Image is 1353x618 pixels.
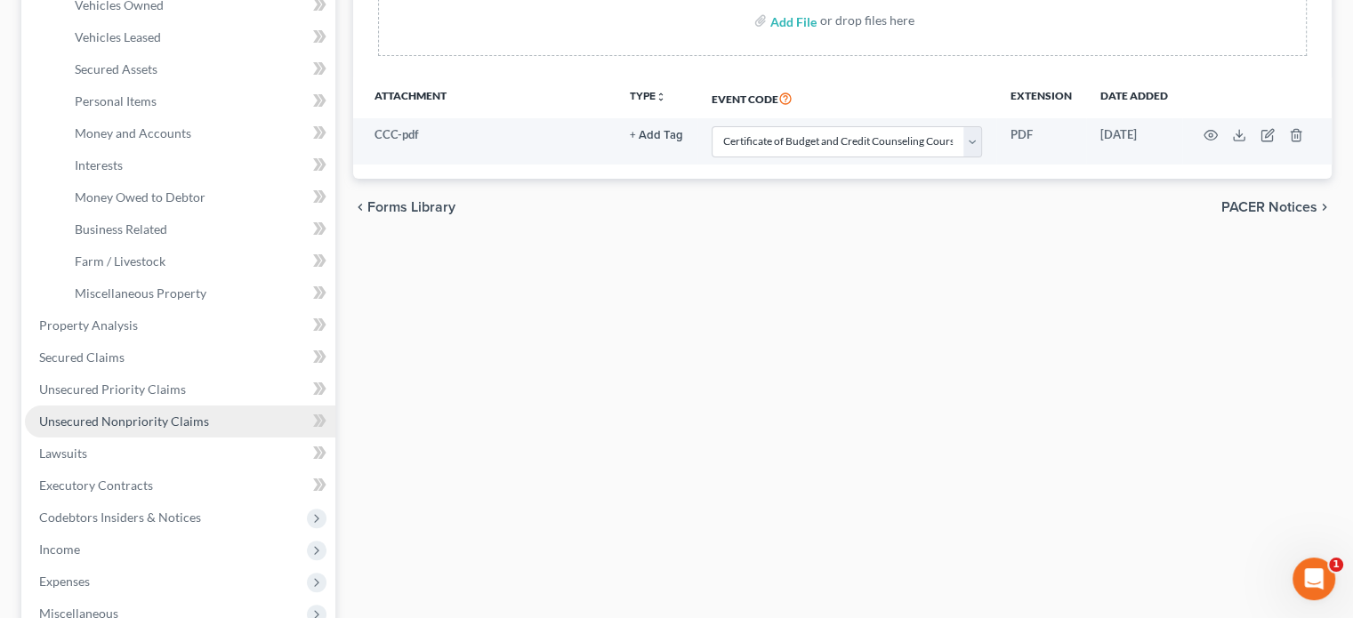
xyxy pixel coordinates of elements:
td: [DATE] [1086,118,1182,165]
span: Vehicles Leased [75,29,161,44]
span: Income [39,542,80,557]
span: Money Owed to Debtor [75,189,205,205]
span: Lawsuits [39,445,87,461]
span: Executory Contracts [39,478,153,493]
span: PACER Notices [1221,200,1317,214]
button: PACER Notices chevron_right [1221,200,1332,214]
th: Extension [996,77,1086,118]
span: 1 [1329,558,1343,572]
a: Lawsuits [25,437,335,470]
a: Money and Accounts [60,117,335,149]
a: Miscellaneous Property [60,277,335,309]
td: CCC-pdf [353,118,616,165]
a: + Add Tag [630,126,683,143]
button: + Add Tag [630,130,683,141]
button: TYPEunfold_more [630,91,666,102]
span: Unsecured Nonpriority Claims [39,413,209,429]
span: Unsecured Priority Claims [39,381,186,397]
span: Forms Library [367,200,455,214]
a: Executory Contracts [25,470,335,502]
a: Interests [60,149,335,181]
i: unfold_more [656,92,666,102]
a: Unsecured Nonpriority Claims [25,405,335,437]
span: Personal Items [75,93,157,108]
a: Secured Claims [25,341,335,373]
a: Unsecured Priority Claims [25,373,335,405]
a: Money Owed to Debtor [60,181,335,213]
i: chevron_right [1317,200,1332,214]
iframe: Intercom live chat [1293,558,1335,600]
span: Farm / Livestock [75,253,165,269]
span: Miscellaneous Property [75,285,206,301]
th: Event Code [697,77,996,118]
td: PDF [996,118,1086,165]
a: Farm / Livestock [60,245,335,277]
span: Expenses [39,574,90,589]
span: Secured Assets [75,61,157,76]
a: Property Analysis [25,309,335,341]
i: chevron_left [353,200,367,214]
a: Secured Assets [60,53,335,85]
span: Interests [75,157,123,173]
span: Secured Claims [39,349,125,365]
div: or drop files here [820,12,914,29]
button: chevron_left Forms Library [353,200,455,214]
th: Attachment [353,77,616,118]
span: Property Analysis [39,317,138,333]
span: Codebtors Insiders & Notices [39,510,201,525]
span: Business Related [75,221,167,237]
a: Personal Items [60,85,335,117]
a: Business Related [60,213,335,245]
span: Money and Accounts [75,125,191,140]
a: Vehicles Leased [60,21,335,53]
th: Date added [1086,77,1182,118]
